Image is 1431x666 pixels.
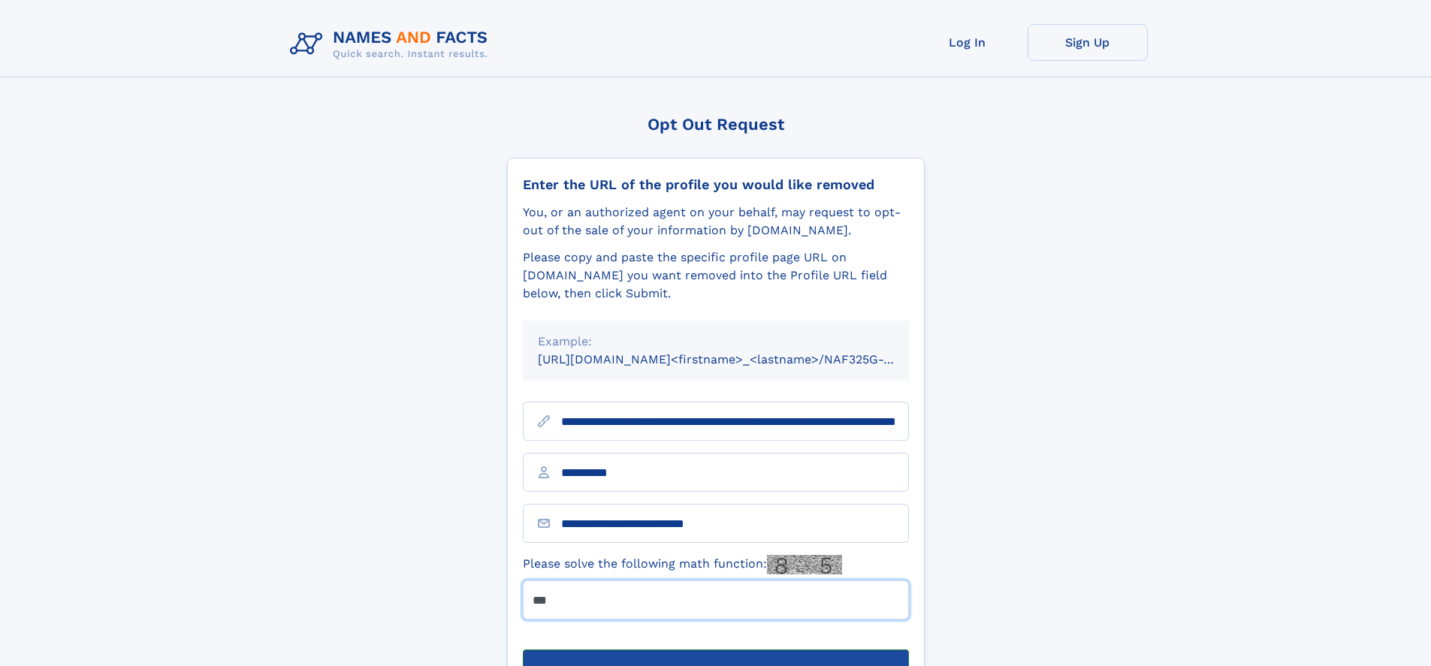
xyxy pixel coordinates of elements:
[523,176,909,193] div: Enter the URL of the profile you would like removed
[538,352,937,366] small: [URL][DOMAIN_NAME]<firstname>_<lastname>/NAF325G-xxxxxxxx
[523,555,842,574] label: Please solve the following math function:
[284,24,500,65] img: Logo Names and Facts
[1028,24,1148,61] a: Sign Up
[523,249,909,303] div: Please copy and paste the specific profile page URL on [DOMAIN_NAME] you want removed into the Pr...
[907,24,1028,61] a: Log In
[507,115,925,134] div: Opt Out Request
[523,203,909,240] div: You, or an authorized agent on your behalf, may request to opt-out of the sale of your informatio...
[538,333,894,351] div: Example:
